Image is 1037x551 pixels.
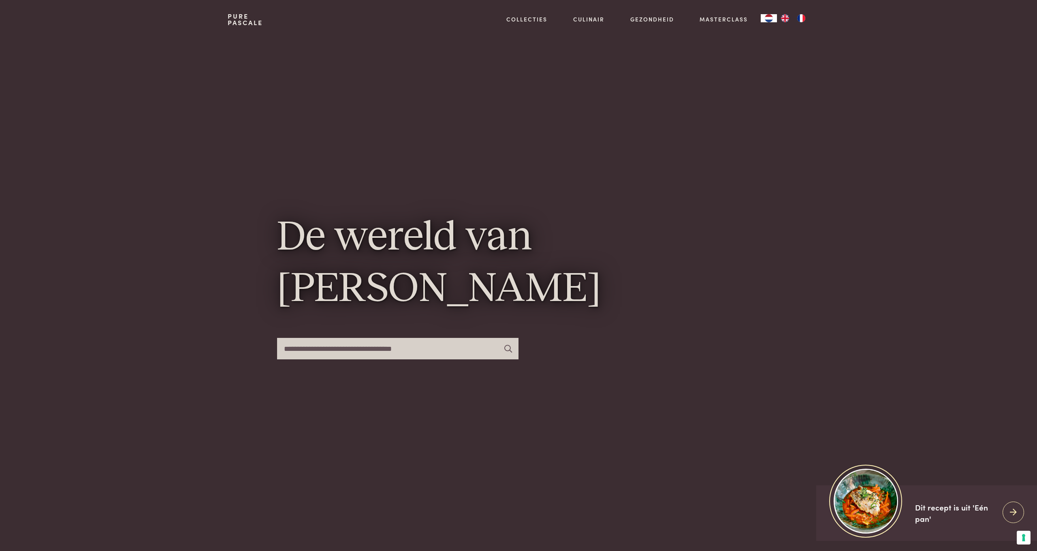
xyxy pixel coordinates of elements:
a: EN [777,14,793,22]
aside: Language selected: Nederlands [761,14,809,22]
a: FR [793,14,809,22]
ul: Language list [777,14,809,22]
a: Gezondheid [630,15,674,23]
a: Collecties [506,15,547,23]
div: Dit recept is uit 'Eén pan' [915,502,996,525]
a: PurePascale [228,13,263,26]
a: NL [761,14,777,22]
img: https://admin.purepascale.com/wp-content/uploads/2025/08/home_recept_link.jpg [834,469,898,533]
a: https://admin.purepascale.com/wp-content/uploads/2025/08/home_recept_link.jpg Dit recept is uit '... [816,485,1037,541]
a: Culinair [573,15,604,23]
a: Masterclass [700,15,748,23]
div: Language [761,14,777,22]
button: Uw voorkeuren voor toestemming voor trackingtechnologieën [1017,531,1031,545]
h1: De wereld van [PERSON_NAME] [277,212,760,316]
